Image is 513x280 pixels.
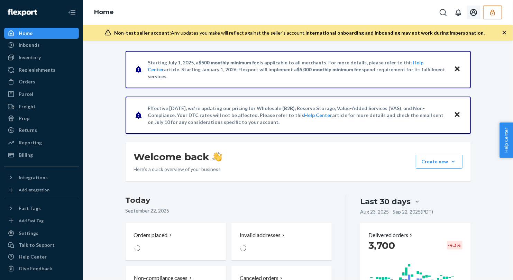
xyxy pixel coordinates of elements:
[19,205,41,212] div: Fast Tags
[4,101,79,112] a: Freight
[451,6,465,19] button: Open notifications
[4,64,79,75] a: Replenishments
[360,196,411,207] div: Last 30 days
[4,76,79,87] a: Orders
[19,127,37,134] div: Returns
[19,30,33,37] div: Home
[447,241,462,250] div: -4.3 %
[19,265,52,272] div: Give Feedback
[126,223,226,260] button: Orders placed
[19,54,41,61] div: Inventory
[8,9,37,16] img: Flexport logo
[4,137,79,148] a: Reporting
[19,91,33,98] div: Parcel
[19,152,33,159] div: Billing
[500,123,513,158] button: Help Center
[89,2,119,22] ol: breadcrumbs
[453,110,462,120] button: Close
[4,240,79,251] button: Talk to Support
[199,60,260,65] span: $500 monthly minimum fee
[4,263,79,274] button: Give Feedback
[134,166,222,173] p: Here’s a quick overview of your business
[126,195,332,206] h3: Today
[4,150,79,161] a: Billing
[19,139,42,146] div: Reporting
[4,186,79,194] a: Add Integration
[453,64,462,74] button: Close
[305,30,485,36] span: International onboarding and inbounding may not work during impersonation.
[19,187,49,193] div: Add Integration
[19,230,38,237] div: Settings
[360,208,433,215] p: Aug 23, 2025 - Sep 22, 2025 ( PDT )
[436,6,450,19] button: Open Search Box
[19,218,44,224] div: Add Fast Tag
[134,151,222,163] h1: Welcome back
[368,240,395,251] span: 3,700
[212,152,222,162] img: hand-wave emoji
[416,155,462,169] button: Create new
[304,112,332,118] a: Help Center
[4,251,79,262] a: Help Center
[4,203,79,214] button: Fast Tags
[126,207,332,214] p: September 22, 2025
[19,242,55,249] div: Talk to Support
[6,5,30,11] span: Support
[19,115,29,122] div: Prep
[4,89,79,100] a: Parcel
[240,231,281,239] p: Invalid addresses
[4,228,79,239] a: Settings
[19,66,55,73] div: Replenishments
[231,223,332,260] button: Invalid addresses
[19,253,47,260] div: Help Center
[114,29,485,36] div: Any updates you make will reflect against the seller's account.
[467,6,480,19] button: Open account menu
[94,8,114,16] a: Home
[4,28,79,39] a: Home
[19,174,48,181] div: Integrations
[19,42,40,48] div: Inbounds
[297,66,362,72] span: $5,000 monthly minimum fee
[148,105,447,126] p: Effective [DATE], we're updating our pricing for Wholesale (B2B), Reserve Storage, Value-Added Se...
[4,172,79,183] button: Integrations
[148,59,447,80] p: Starting July 1, 2025, a is applicable to all merchants. For more details, please refer to this a...
[19,103,36,110] div: Freight
[4,39,79,51] a: Inbounds
[4,52,79,63] a: Inventory
[4,125,79,136] a: Returns
[65,6,79,19] button: Close Navigation
[368,231,414,239] button: Delivered orders
[4,113,79,124] a: Prep
[4,217,79,225] a: Add Fast Tag
[19,78,35,85] div: Orders
[134,231,168,239] p: Orders placed
[114,30,171,36] span: Non-test seller account:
